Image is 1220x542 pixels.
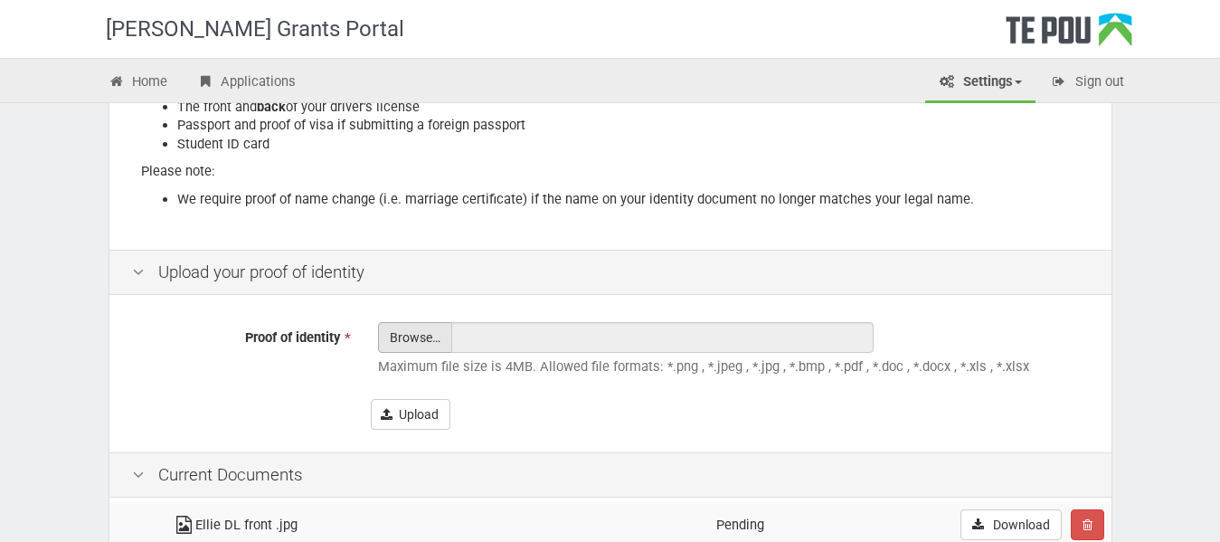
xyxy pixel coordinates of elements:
a: Download [960,509,1062,540]
p: Maximum file size is 4MB. Allowed file formats: *.png , *.jpeg , *.jpg , *.bmp , *.pdf , *.doc , ... [378,357,1089,376]
li: We require proof of name change (i.e. marriage certificate) if the name on your identity document... [177,190,1080,209]
div: Current Documents [109,452,1111,499]
span: Proof of identity [245,329,340,346]
li: Passport and proof of visa if submitting a foreign passport [177,116,1080,135]
li: Student ID card [177,135,1080,154]
a: Settings [925,63,1036,103]
button: Upload [371,399,450,430]
li: The front and of your driver’s license [177,98,1080,117]
p: Please note: [141,162,1080,181]
a: Sign out [1037,63,1138,103]
div: Te Pou Logo [1006,13,1132,58]
a: Home [95,63,182,103]
a: Applications [183,63,309,103]
span: Browse… [378,322,452,353]
b: back [257,99,286,115]
div: Upload your proof of identity [109,250,1111,296]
